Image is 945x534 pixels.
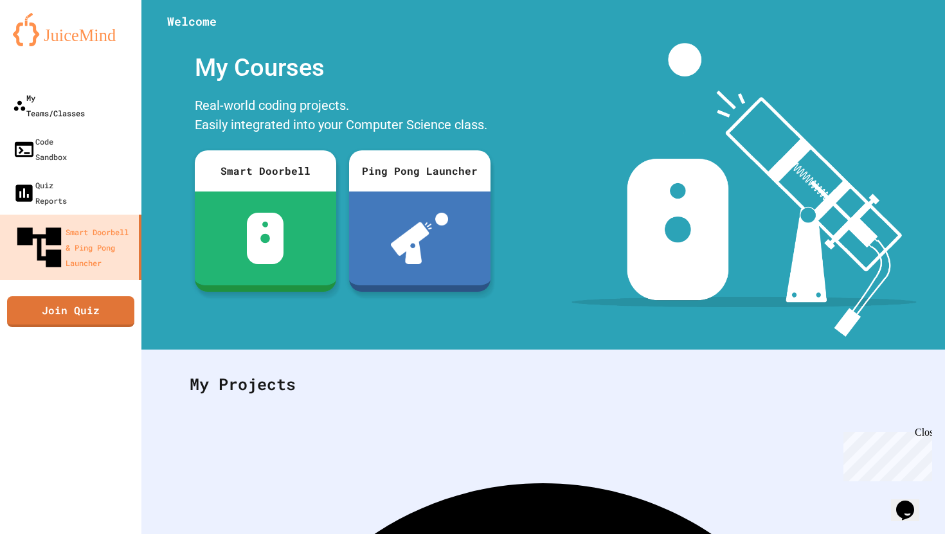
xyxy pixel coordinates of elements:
[188,43,497,93] div: My Courses
[13,13,129,46] img: logo-orange.svg
[7,296,134,327] a: Join Quiz
[838,427,932,481] iframe: chat widget
[188,93,497,141] div: Real-world coding projects. Easily integrated into your Computer Science class.
[13,177,67,208] div: Quiz Reports
[13,134,67,165] div: Code Sandbox
[5,5,89,82] div: Chat with us now!Close
[247,213,283,264] img: sdb-white.svg
[13,221,134,274] div: Smart Doorbell & Ping Pong Launcher
[349,150,491,191] div: Ping Pong Launcher
[177,359,910,409] div: My Projects
[13,90,85,121] div: My Teams/Classes
[391,213,448,264] img: ppl-with-ball.png
[195,150,336,191] div: Smart Doorbell
[891,483,932,521] iframe: chat widget
[571,43,916,337] img: banner-image-my-projects.png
